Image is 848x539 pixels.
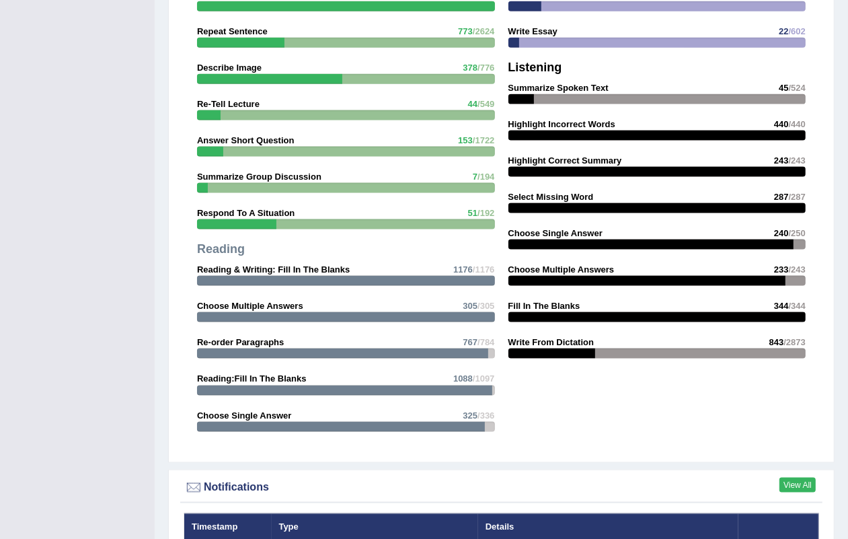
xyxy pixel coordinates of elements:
[789,26,806,36] span: /602
[197,99,260,109] strong: Re-Tell Lecture
[468,208,477,218] span: 51
[473,172,477,182] span: 7
[197,208,295,218] strong: Respond To A Situation
[508,26,557,36] strong: Write Essay
[463,410,477,421] span: 325
[508,83,609,93] strong: Summarize Spoken Text
[473,135,495,145] span: /1722
[789,83,806,93] span: /524
[477,301,494,311] span: /305
[197,373,307,384] strong: Reading:Fill In The Blanks
[774,119,789,129] span: 440
[774,264,789,275] span: 233
[477,337,494,347] span: /784
[477,99,494,109] span: /549
[473,264,495,275] span: /1176
[477,410,494,421] span: /336
[783,337,806,347] span: /2873
[779,478,816,493] a: View All
[789,155,806,166] span: /243
[197,26,268,36] strong: Repeat Sentence
[463,63,477,73] span: 378
[789,119,806,129] span: /440
[463,337,477,347] span: 767
[197,172,321,182] strong: Summarize Group Discussion
[508,301,580,311] strong: Fill In The Blanks
[477,63,494,73] span: /776
[774,301,789,311] span: 344
[774,228,789,238] span: 240
[508,61,562,74] strong: Listening
[197,337,284,347] strong: Re-order Paragraphs
[508,119,615,129] strong: Highlight Incorrect Words
[458,135,473,145] span: 153
[769,337,784,347] span: 843
[463,301,477,311] span: 305
[458,26,473,36] span: 773
[508,192,594,202] strong: Select Missing Word
[779,26,788,36] span: 22
[779,83,788,93] span: 45
[789,301,806,311] span: /344
[197,63,262,73] strong: Describe Image
[477,172,494,182] span: /194
[197,264,350,275] strong: Reading & Writing: Fill In The Blanks
[508,337,594,347] strong: Write From Dictation
[197,410,291,421] strong: Choose Single Answer
[477,208,494,218] span: /192
[774,192,789,202] span: 287
[508,155,622,166] strong: Highlight Correct Summary
[453,373,473,384] span: 1088
[197,242,245,256] strong: Reading
[473,26,495,36] span: /2624
[473,373,495,384] span: /1097
[197,301,303,311] strong: Choose Multiple Answers
[468,99,477,109] span: 44
[789,192,806,202] span: /287
[508,228,603,238] strong: Choose Single Answer
[184,478,819,498] div: Notifications
[789,264,806,275] span: /243
[197,135,294,145] strong: Answer Short Question
[453,264,473,275] span: 1176
[508,264,615,275] strong: Choose Multiple Answers
[789,228,806,238] span: /250
[774,155,789,166] span: 243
